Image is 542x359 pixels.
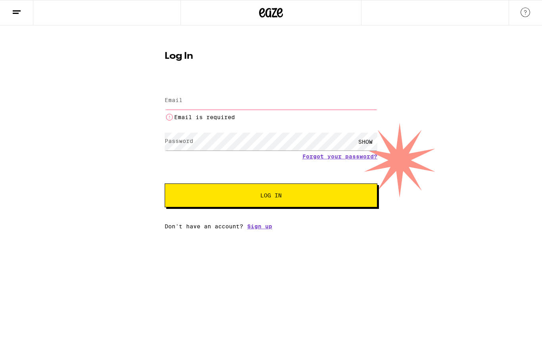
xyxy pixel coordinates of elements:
[165,138,193,144] label: Password
[165,223,377,230] div: Don't have an account?
[165,112,377,122] li: Email is required
[165,52,377,61] h1: Log In
[247,223,272,230] a: Sign up
[260,193,282,198] span: Log In
[165,183,377,207] button: Log In
[302,153,377,160] a: Forgot your password?
[165,97,183,103] label: Email
[165,92,377,110] input: Email
[354,133,377,151] div: SHOW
